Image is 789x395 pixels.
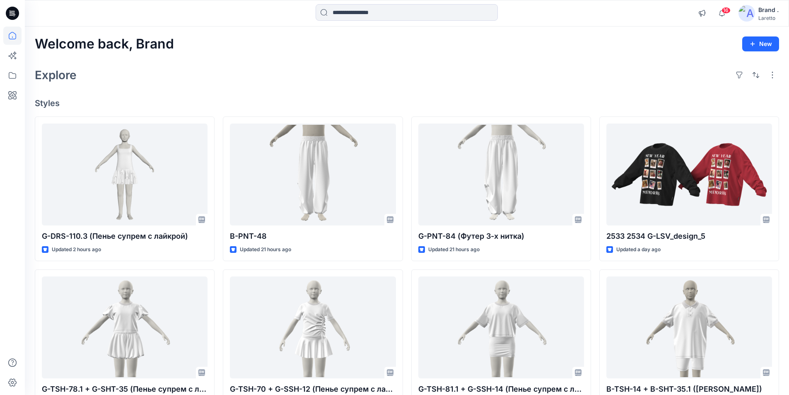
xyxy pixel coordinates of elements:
[758,15,779,21] div: Laretto
[42,383,208,395] p: G-TSH-78.1 + G-SHT-35 (Пенье супрем с лайкрой)
[240,245,291,254] p: Updated 21 hours ago
[428,245,480,254] p: Updated 21 hours ago
[606,276,772,379] a: B-TSH-14 + B-SHT-35.1 (Пенье WFACE Пике)
[742,36,779,51] button: New
[42,230,208,242] p: G-DRS-110.3 (Пенье супрем с лайкрой)
[616,245,661,254] p: Updated a day ago
[418,124,584,226] a: G-PNT-84 (Футер 3-х нитка)
[230,230,396,242] p: B-PNT-48
[606,230,772,242] p: 2533 2534 G-LSV_design_5
[606,124,772,226] a: 2533 2534 G-LSV_design_5
[35,98,779,108] h4: Styles
[230,276,396,379] a: G-TSH-70 + G-SSH-12 (Пенье супрем с лайкрой + Бифлекс)
[418,383,584,395] p: G-TSH-81.1 + G-SSH-14 (Пенье супрем с лайкрой + Бифлекс)
[418,276,584,379] a: G-TSH-81.1 + G-SSH-14 (Пенье супрем с лайкрой + Бифлекс)
[758,5,779,15] div: Brand .
[42,124,208,226] a: G-DRS-110.3 (Пенье супрем с лайкрой)
[42,276,208,379] a: G-TSH-78.1 + G-SHT-35 (Пенье супрем с лайкрой)
[418,230,584,242] p: G-PNT-84 (Футер 3-х нитка)
[721,7,731,14] span: 16
[230,124,396,226] a: B-PNT-48
[35,68,77,82] h2: Explore
[35,36,174,52] h2: Welcome back, Brand
[606,383,772,395] p: B-TSH-14 + B-SHT-35.1 ([PERSON_NAME])
[52,245,101,254] p: Updated 2 hours ago
[738,5,755,22] img: avatar
[230,383,396,395] p: G-TSH-70 + G-SSH-12 (Пенье супрем с лайкрой + Бифлекс)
